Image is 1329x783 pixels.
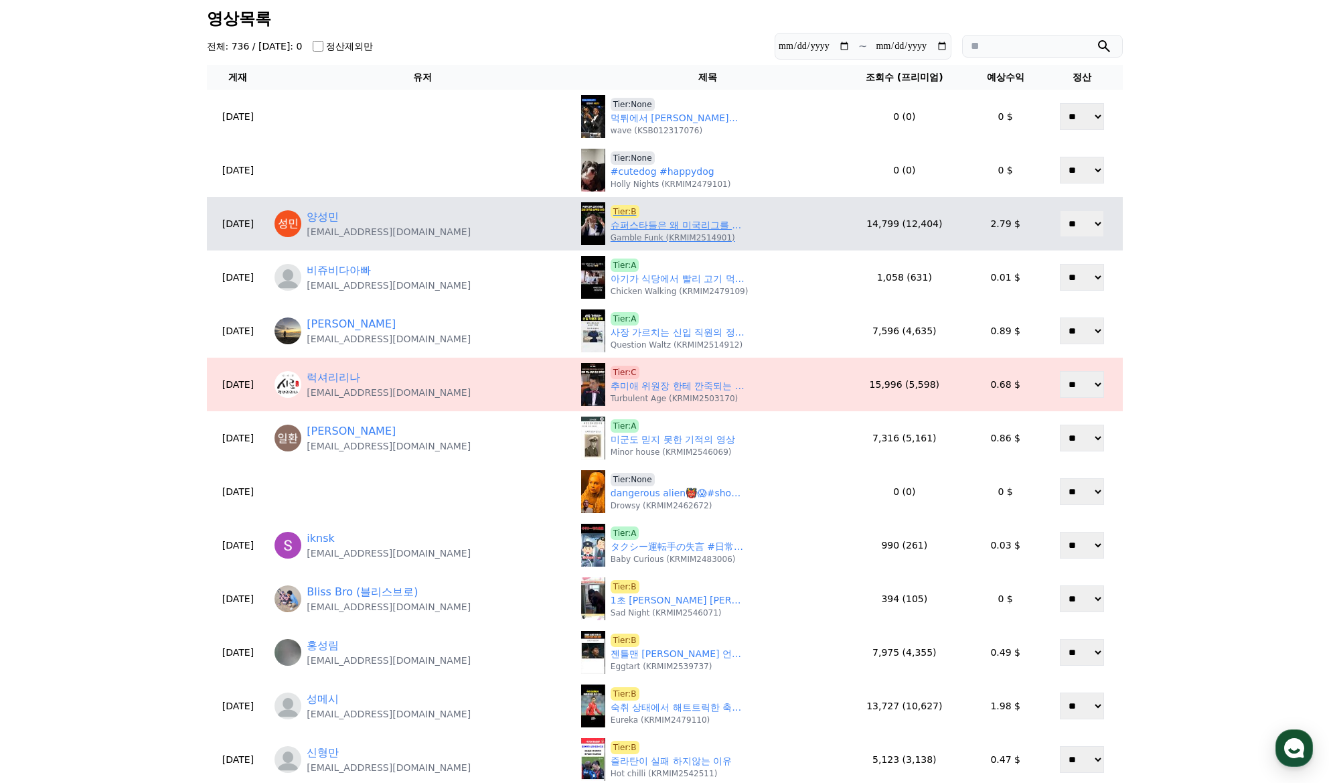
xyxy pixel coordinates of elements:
a: iknsk [307,530,334,547]
th: 게재 [207,65,270,90]
img: https://lh3.googleusercontent.com/a/ACg8ocKbA-aFUE1ktDDz7lM6amZW9A70yx8mtMSUZ8z5-9mQzMoW8w=s96-c [275,532,301,559]
span: Tier:A [611,312,639,326]
a: 대화 [88,425,173,458]
td: [DATE] [207,304,270,358]
a: Tier:A [611,526,639,540]
p: [EMAIL_ADDRESS][DOMAIN_NAME] [307,600,471,614]
p: Question Waltz (KRMIM2514912) [611,340,742,350]
img: https://lh3.googleusercontent.com/a/ACg8ocJbQy-_F94UcfEjf5FXat0ysQ5YU27fbvHgpRuqwBmF9Faekw=s96-c [275,210,301,237]
td: 7,316 (5,161) [839,411,969,465]
h4: 전체: 736 / [DATE]: 0 [207,40,303,53]
a: 1초 [PERSON_NAME] [PERSON_NAME]가 죽어서 복수하는 이야기 7화 | 남편의 속내 | 깜포 [611,593,745,608]
p: [EMAIL_ADDRESS][DOMAIN_NAME] [307,761,471,774]
a: 비쥬비다아빠 [307,263,371,279]
label: 정산제외만 [326,40,373,53]
a: 미군도 믿지 못한 기적의 영상 [611,433,735,447]
p: Baby Curious (KRMIM2483006) [611,554,736,565]
img: dangerous alien👹😱#shortsviral #shortsvideo #shortsyoutube [581,470,605,513]
p: Hot chilli (KRMIM2542511) [611,768,718,779]
img: 아기가 식당에서 빨리 고기 먹고 싶어할 때 아빠 반응은??🤣🤣#shorts #쇼츠 #비쥬비다TV #육아브이로그 #먹방 #MUKBANG #비쥬 #48개월아기 [581,256,605,299]
a: Tier:B [611,580,639,593]
p: [EMAIL_ADDRESS][DOMAIN_NAME] [307,654,471,667]
p: [EMAIL_ADDRESS][DOMAIN_NAME] [307,279,471,292]
a: 추미애 위원장 한테 깐죽되는 5선 나경원 씹어 먹는 최강 초선 [PERSON_NAME]#[PERSON_NAME]#[PERSON_NAME]#법사위#국회#이해충동#추미애 [611,379,745,393]
img: 미군도 믿지 못한 기적의 영상 [581,417,605,459]
a: Tier:A [611,259,639,272]
a: タクシー運転手の失言 #日常のひとコマ #痛い話 #2ch [611,540,745,554]
a: 럭셔리리나 [307,370,360,386]
p: Minor house (KRMIM2546069) [611,447,732,457]
img: https://cdn.creward.net/profile/user/profile_blank.webp [275,693,301,719]
td: 1,058 (631) [839,251,969,304]
p: Chicken Walking (KRMIM2479109) [611,286,749,297]
a: Bliss Bro (블리스브로) [307,584,418,600]
p: Gamble Funk (KRMIM2514901) [611,232,735,243]
a: 젠틀맨 [PERSON_NAME] 언쟁 후 대기심 인생 바뀐 근황 [611,647,745,661]
td: [DATE] [207,518,270,572]
td: 0.68 $ [969,358,1041,411]
a: 설정 [173,425,257,458]
p: Turbulent Age (KRMIM2503170) [611,393,738,404]
p: wave (KSB012317076) [611,125,702,136]
h3: 영상목록 [207,10,1123,27]
span: 홈 [42,445,50,455]
a: [PERSON_NAME] [307,423,396,439]
p: Eureka (KRMIM2479110) [611,715,710,725]
td: 1.98 $ [969,679,1041,733]
img: タクシー運転手の失言 #日常のひとコマ #痛い話 #2ch [581,524,605,567]
th: 예상수익 [969,65,1041,90]
td: 0 $ [969,90,1041,143]
td: [DATE] [207,358,270,411]
img: 슈퍼스타들은 왜 미국리그를 선택했을까? [581,202,605,245]
a: Tier:None [611,98,655,111]
img: 먹튀에서 발롱도르 뎀벨레가 해냈다 #psg #뎀벨레 #발롱도르 #호나우지뉴 #메시 #이강인 #바르셀로나 #파리생제르맹 [581,95,605,138]
img: https://lh3.googleusercontent.com/a/ACg8ocJiHasITnJjcmro2tVhxqtrOp33RAe3juZgNS2PWlWXOqljfg=s96-c [275,425,301,451]
span: Tier:None [611,473,655,486]
a: Tier:B [611,741,639,754]
td: [DATE] [207,465,270,518]
td: [DATE] [207,251,270,304]
span: Tier:B [611,687,639,701]
p: [EMAIL_ADDRESS][DOMAIN_NAME] [307,707,471,721]
th: 조회수 (프리미엄) [839,65,969,90]
a: 성메시 [307,691,339,707]
td: [DATE] [207,679,270,733]
td: 0.89 $ [969,304,1041,358]
a: Tier:C [611,366,639,379]
td: 990 (261) [839,518,969,572]
td: [DATE] [207,572,270,626]
img: https://lh3.googleusercontent.com/a/ACg8ocLeYqALI1LxapgC6JmeklNJVDQIr8kEcSKs2Lr5_0eYipQelGN1=s96-c [275,585,301,612]
img: 1초 혜리 여주가 죽어서 복수하는 이야기 7화 | 남편의 속내 | 깜포 [581,577,605,620]
img: 사장 가르치는 신입 직원의 정체ㄷㄷ [581,309,605,352]
p: [EMAIL_ADDRESS][DOMAIN_NAME] [307,225,471,238]
a: Tier:B [611,205,639,218]
td: 394 (105) [839,572,969,626]
td: 15,996 (5,598) [839,358,969,411]
p: [EMAIL_ADDRESS][DOMAIN_NAME] [307,439,471,453]
a: Tier:A [611,419,639,433]
td: 0.03 $ [969,518,1041,572]
p: Drowsy (KRMIM2462672) [611,500,712,511]
td: 0 $ [969,143,1041,197]
td: 0.86 $ [969,411,1041,465]
p: [EMAIL_ADDRESS][DOMAIN_NAME] [307,547,471,560]
p: Eggtart (KRMIM2539737) [611,661,712,672]
td: 0.01 $ [969,251,1041,304]
img: profile_blank.webp [275,264,301,291]
a: 숙취 상태에서 해트트릭한 축구 선수 [611,701,745,715]
td: 7,975 (4,355) [839,626,969,679]
a: 양성민 [307,209,339,225]
img: profile_blank.webp [275,746,301,773]
a: 아기가 식당에서 빨리 고기 먹고 싶어할 때 아빠 반응은??🤣🤣#shorts #쇼츠 #비쥬비다TV #육아브이로그 #먹방 #MUKBANG #비쥬 #48개월아기 [611,272,745,286]
img: https://lh3.googleusercontent.com/a/ACg8ocK6BhlXVCRtknVu0h5wffccOc8iQf2US53t0IVx6IitVwswXMM=s96-c [275,371,301,398]
td: [DATE] [207,411,270,465]
a: 사장 가르치는 신입 직원의 정체ㄷㄷ [611,326,745,340]
img: 추미애 위원장 한테 깐죽되는 5선 나경원 씹어 먹는 최강 초선 최혁진#나경원#최혁진#법사위#국회#이해충동#추미애 [581,363,605,406]
a: 신형만 [307,745,339,761]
